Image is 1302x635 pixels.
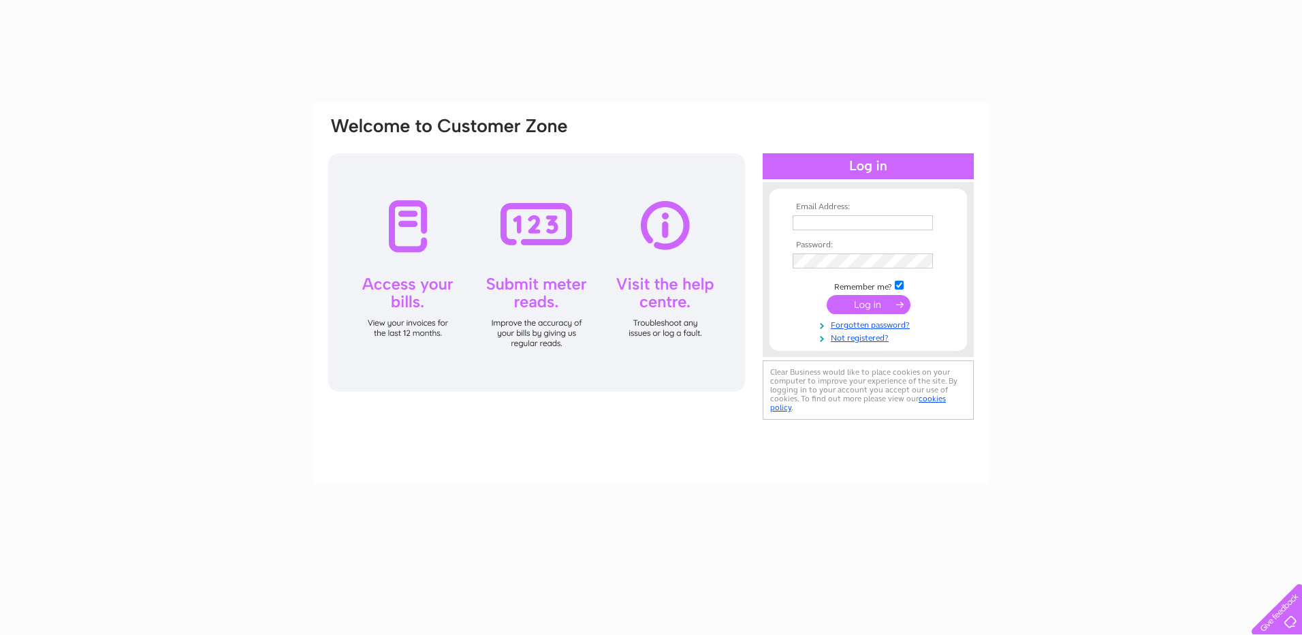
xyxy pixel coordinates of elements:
[789,279,947,292] td: Remember me?
[793,330,947,343] a: Not registered?
[793,317,947,330] a: Forgotten password?
[789,202,947,212] th: Email Address:
[827,295,910,314] input: Submit
[770,394,946,412] a: cookies policy
[789,241,947,250] th: Password:
[763,360,974,420] div: Clear Business would like to place cookies on your computer to improve your experience of the sit...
